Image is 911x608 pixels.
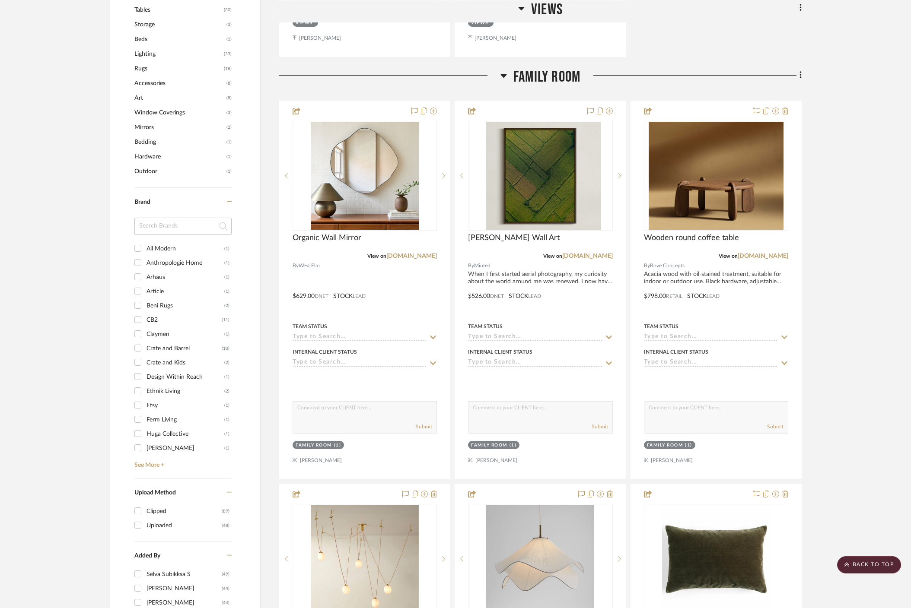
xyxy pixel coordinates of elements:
[147,270,224,284] div: Arhaus
[644,333,778,342] input: Type to Search…
[367,253,386,259] span: View on
[134,32,224,47] span: Beds
[226,91,232,105] span: (8)
[224,3,232,17] span: (30)
[147,370,224,384] div: Design Within Reach
[147,285,224,298] div: Article
[134,3,222,17] span: Tables
[468,333,602,342] input: Type to Search…
[224,327,229,341] div: (1)
[134,17,224,32] span: Storage
[222,313,229,327] div: (11)
[134,61,222,76] span: Rugs
[293,323,327,330] div: Team Status
[719,253,738,259] span: View on
[334,442,341,449] div: (1)
[224,256,229,270] div: (1)
[226,165,232,178] span: (1)
[513,68,580,86] span: Family Room
[134,164,224,179] span: Outdoor
[650,262,685,270] span: Rove Concepts
[644,233,739,243] span: Wooden round coffee table
[226,150,232,164] span: (1)
[468,359,602,367] input: Type to Search…
[224,399,229,412] div: (1)
[767,423,784,431] button: Submit
[644,359,778,367] input: Type to Search…
[644,262,650,270] span: By
[510,442,517,449] div: (1)
[222,582,229,595] div: (44)
[471,20,488,26] div: Views
[562,253,613,259] a: [DOMAIN_NAME]
[474,262,491,270] span: Minted
[147,313,222,327] div: CB2
[224,47,232,61] span: (23)
[224,427,229,441] div: (1)
[468,233,560,243] span: [PERSON_NAME] Wall Art
[147,427,224,441] div: Huga Collective
[134,135,224,149] span: Bedding
[134,105,224,120] span: Window Coverings
[224,62,232,76] span: (18)
[226,76,232,90] span: (8)
[644,323,678,330] div: Team Status
[738,253,788,259] a: [DOMAIN_NAME]
[222,342,229,355] div: (10)
[386,253,437,259] a: [DOMAIN_NAME]
[293,333,427,342] input: Type to Search…
[296,20,313,26] div: Views
[226,135,232,149] span: (1)
[134,553,160,559] span: Added By
[293,348,357,356] div: Internal Client Status
[293,262,299,270] span: By
[296,442,332,449] div: Family Room
[147,242,224,256] div: All Modern
[226,32,232,46] span: (1)
[471,442,507,449] div: Family Room
[649,122,784,230] img: Wooden round coffee table
[299,262,320,270] span: West Elm
[486,122,594,230] img: Paddy fields Wall Art
[134,47,222,61] span: Lighting
[647,442,683,449] div: Family Room
[224,413,229,427] div: (1)
[293,359,427,367] input: Type to Search…
[224,285,229,298] div: (1)
[147,356,224,370] div: Crate and Kids
[468,262,474,270] span: By
[293,233,361,243] span: Organic Wall Mirror
[468,323,503,330] div: Team Status
[226,18,232,32] span: (3)
[222,567,229,581] div: (49)
[134,91,224,105] span: Art
[416,423,432,431] button: Submit
[147,399,224,412] div: Etsy
[147,519,222,532] div: Uploaded
[134,120,224,135] span: Mirrors
[222,519,229,532] div: (48)
[134,218,232,235] input: Search Brands
[147,441,224,455] div: [PERSON_NAME]
[147,384,224,398] div: Ethnik Living
[592,423,608,431] button: Submit
[644,348,708,356] div: Internal Client Status
[134,149,224,164] span: Hardware
[226,120,232,134] span: (2)
[147,567,222,581] div: Selva Subikksa S
[224,370,229,384] div: (1)
[147,342,222,355] div: Crate and Barrel
[685,442,692,449] div: (1)
[147,504,222,518] div: Clipped
[837,556,901,573] scroll-to-top-button: BACK TO TOP
[147,413,224,427] div: Ferm Living
[224,299,229,313] div: (2)
[226,106,232,120] span: (3)
[224,270,229,284] div: (1)
[224,242,229,256] div: (1)
[147,256,224,270] div: Anthropologie Home
[134,199,150,205] span: Brand
[224,441,229,455] div: (1)
[222,504,229,518] div: (89)
[311,122,419,230] img: Organic Wall Mirror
